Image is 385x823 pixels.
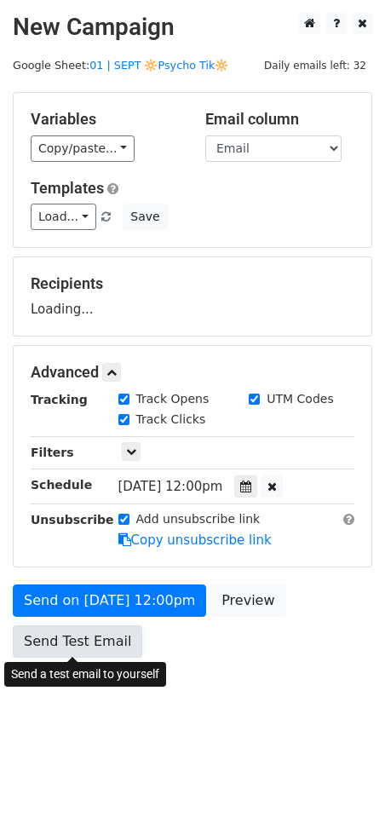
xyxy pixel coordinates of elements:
strong: Filters [31,446,74,459]
h5: Recipients [31,274,354,293]
h5: Email column [205,110,354,129]
label: UTM Codes [267,390,333,408]
a: Daily emails left: 32 [258,59,372,72]
a: Send Test Email [13,625,142,658]
h5: Advanced [31,363,354,382]
label: Track Opens [136,390,210,408]
small: Google Sheet: [13,59,228,72]
h5: Variables [31,110,180,129]
div: Loading... [31,274,354,319]
span: [DATE] 12:00pm [118,479,223,494]
iframe: Chat Widget [300,741,385,823]
strong: Schedule [31,478,92,492]
span: Daily emails left: 32 [258,56,372,75]
div: Send a test email to yourself [4,662,166,687]
a: Send on [DATE] 12:00pm [13,584,206,617]
label: Add unsubscribe link [136,510,261,528]
a: Templates [31,179,104,197]
a: Preview [210,584,285,617]
strong: Unsubscribe [31,513,114,527]
button: Save [123,204,167,230]
h2: New Campaign [13,13,372,42]
a: Load... [31,204,96,230]
a: Copy unsubscribe link [118,532,272,548]
a: 01 | SEPT 🔆Psycho Tik🔆 [89,59,228,72]
a: Copy/paste... [31,135,135,162]
label: Track Clicks [136,411,206,429]
strong: Tracking [31,393,88,406]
